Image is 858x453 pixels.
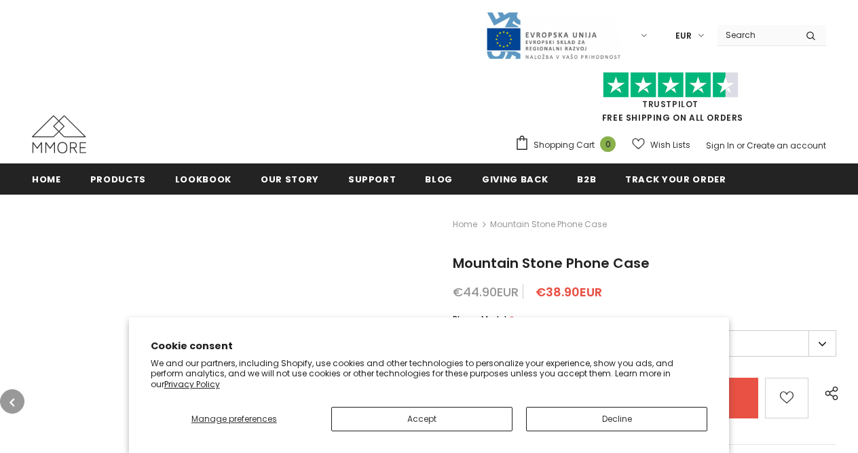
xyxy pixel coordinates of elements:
[175,173,231,186] span: Lookbook
[632,133,690,157] a: Wish Lists
[642,98,698,110] a: Trustpilot
[625,173,726,186] span: Track your order
[191,413,277,425] span: Manage preferences
[577,163,596,194] a: B2B
[485,11,621,60] img: Javni Razpis
[747,140,826,151] a: Create an account
[425,173,453,186] span: Blog
[650,138,690,152] span: Wish Lists
[261,163,319,194] a: Our Story
[32,173,61,186] span: Home
[482,163,548,194] a: Giving back
[164,378,220,390] a: Privacy Policy
[534,138,595,152] span: Shopping Cart
[603,72,739,98] img: Trust Pilot Stars
[736,140,745,151] span: or
[32,163,61,194] a: Home
[348,163,396,194] a: support
[600,136,616,152] span: 0
[717,25,796,45] input: Search Site
[526,407,707,431] button: Decline
[577,173,596,186] span: B2B
[151,407,318,431] button: Manage preferences
[536,283,602,300] span: €38.90EUR
[151,339,708,353] h2: Cookie consent
[453,313,506,325] span: Phone Model
[90,163,146,194] a: Products
[453,216,477,233] a: Home
[261,173,319,186] span: Our Story
[453,283,519,300] span: €44.90EUR
[625,163,726,194] a: Track your order
[482,173,548,186] span: Giving back
[515,135,622,155] a: Shopping Cart 0
[425,163,453,194] a: Blog
[515,78,826,123] span: FREE SHIPPING ON ALL ORDERS
[348,173,396,186] span: support
[453,254,650,273] span: Mountain Stone Phone Case
[485,29,621,41] a: Javni Razpis
[706,140,734,151] a: Sign In
[32,115,86,153] img: MMORE Cases
[490,216,607,233] span: Mountain Stone Phone Case
[675,29,692,43] span: EUR
[151,358,708,390] p: We and our partners, including Shopify, use cookies and other technologies to personalize your ex...
[175,163,231,194] a: Lookbook
[331,407,512,431] button: Accept
[90,173,146,186] span: Products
